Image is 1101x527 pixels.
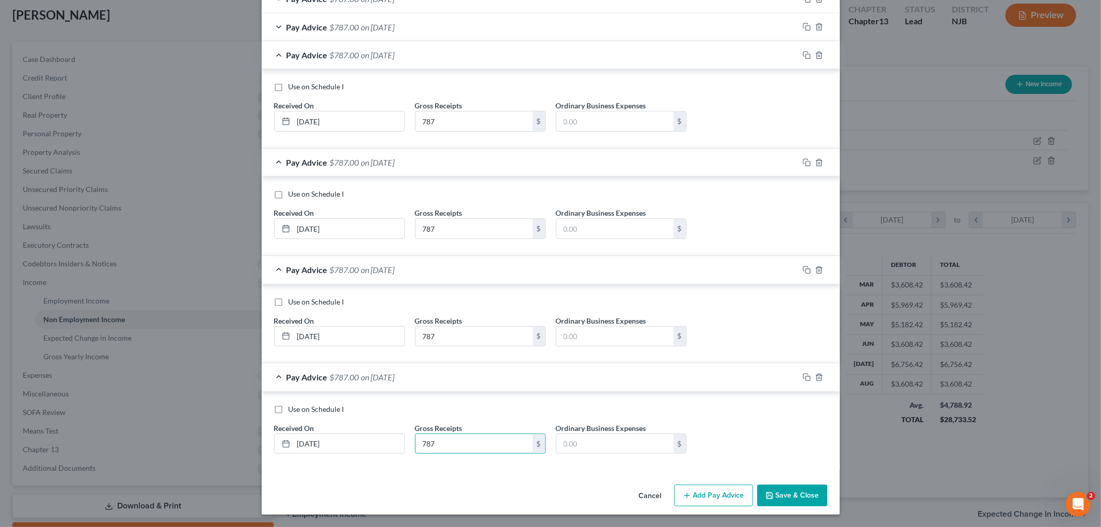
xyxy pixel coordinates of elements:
span: on [DATE] [361,50,395,60]
div: Thanks for the details, [PERSON_NAME]! [8,66,169,98]
div: Emma says… [8,272,198,333]
iframe: Intercom live chat [1066,492,1091,517]
button: Upload attachment [49,338,57,346]
input: MM/DD/YYYY [294,111,404,131]
span: Use on Schedule I [289,405,344,413]
label: Gross Receipts [415,100,462,111]
textarea: Message… [9,316,198,334]
div: Thanks for the details, [PERSON_NAME]! [17,72,161,92]
span: Received On [274,424,314,433]
span: 2 [1087,492,1095,500]
button: Cancel [631,486,670,506]
input: 0.00 [416,111,533,131]
label: Ordinary Business Expenses [556,423,646,434]
div: you're welcome, thank you [92,113,190,123]
span: $787.00 [330,265,359,275]
label: Ordinary Business Expenses [556,315,646,326]
div: $ [533,219,545,238]
span: on [DATE] [361,372,395,382]
input: 0.00 [556,434,674,454]
span: Pay Advice [286,157,328,167]
div: $ [674,327,686,346]
div: you're welcome, thank you [84,107,198,130]
span: $787.00 [330,22,359,32]
span: on [DATE] [361,265,395,275]
span: Use on Schedule I [289,82,344,91]
span: Use on Schedule I [289,297,344,306]
span: Use on Schedule I [289,189,344,198]
button: Home [162,4,181,24]
input: 0.00 [416,219,533,238]
span: Pay Advice [286,372,328,382]
label: Gross Receipts [415,207,462,218]
label: Ordinary Business Expenses [556,207,646,218]
div: It seems like there's an issue trying to attach one or more of the PDFs for this case. Unfortunat... [8,137,169,271]
div: Emma says… [8,66,198,106]
input: 0.00 [416,327,533,346]
span: on [DATE] [361,22,395,32]
label: Gross Receipts [415,315,462,326]
input: MM/DD/YYYY [294,434,404,454]
span: on [DATE] [361,157,395,167]
input: 0.00 [556,219,674,238]
h1: Operator [50,5,87,13]
div: It seems like there's an issue trying to attach one or more of the PDFs for this case. Unfortunat... [17,143,161,265]
input: MM/DD/YYYY [294,219,404,238]
span: $787.00 [330,50,359,60]
label: Ordinary Business Expenses [556,100,646,111]
p: The team can also help [50,13,129,23]
div: $ [533,111,545,131]
span: Pay Advice [286,22,328,32]
div: $ [533,327,545,346]
input: 0.00 [556,111,674,131]
div: Do you have the name of the other case that was duplicated and had a filing error?[PERSON_NAME] •... [8,272,169,315]
input: MM/DD/YYYY [294,327,404,346]
span: Received On [274,316,314,325]
button: Add Pay Advice [674,485,753,506]
img: Profile image for Operator [29,6,46,22]
div: Do you have the name of the other case that was duplicated and had a filing error? [17,278,161,309]
span: Received On [274,209,314,217]
button: Gif picker [33,338,41,346]
div: Close [181,4,200,23]
label: Gross Receipts [415,423,462,434]
div: $ [674,219,686,238]
div: $ [674,111,686,131]
span: Pay Advice [286,50,328,60]
button: Send a message… [177,334,194,350]
span: $787.00 [330,372,359,382]
button: Start recording [66,338,74,346]
input: 0.00 [556,327,674,346]
button: Emoji picker [16,338,24,346]
div: Emma says… [8,137,198,272]
div: Amy says… [8,107,198,138]
span: Received On [274,101,314,110]
button: go back [7,4,26,24]
span: Pay Advice [286,265,328,275]
button: Save & Close [757,485,827,506]
div: $ [674,434,686,454]
span: $787.00 [330,157,359,167]
div: $ [533,434,545,454]
input: 0.00 [416,434,533,454]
